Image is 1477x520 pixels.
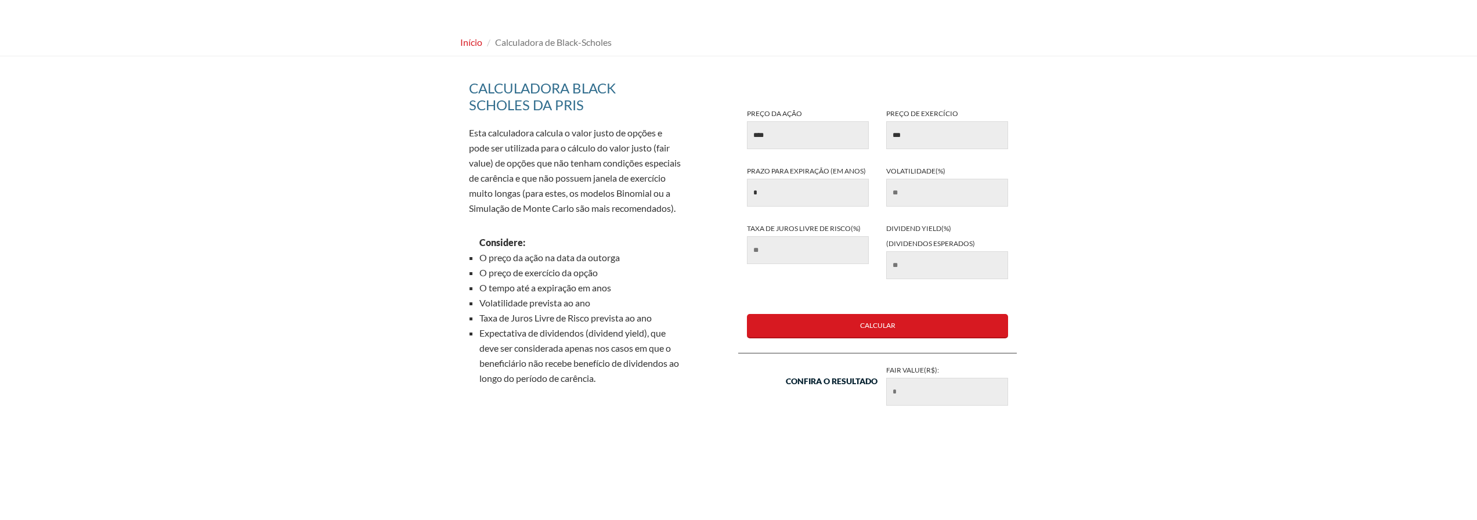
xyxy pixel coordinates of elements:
[886,251,1008,279] input: Dividend yield(%)(dividendos esperados)
[738,221,877,264] label: Taxa de juros livre de risco(%)
[747,236,869,264] input: Taxa de juros livre de risco(%)
[469,80,684,120] h2: Calculadora Black Scholes da pris
[469,125,684,216] p: Esta calculadora calcula o valor justo de opções e pode ser utilizada para o cálculo do valor jus...
[886,378,1008,406] input: Fair Value(R$):
[479,310,684,326] li: Taxa de Juros Livre de Risco prevista ao ano
[877,106,1017,149] label: Preço de exercício
[886,179,1008,207] input: Volatilidade(%)
[747,314,1008,338] button: CALCULAR
[479,237,525,248] strong: Considere:
[460,37,482,48] a: Início
[479,265,684,280] li: O preço de exercício da opção
[886,121,1008,149] input: Preço de exercício
[747,179,869,207] input: Prazo para expiração (em anos)
[738,106,877,149] label: Preço da ação
[479,295,684,310] li: Volatilidade prevista ao ano
[484,35,612,50] li: Calculadora de Black-Scholes
[479,326,684,386] li: Expectativa de dividendos (dividend yield), que deve ser considerada apenas nos casos em que o be...
[877,363,1017,406] label: Fair Value(R$):
[877,164,1017,207] label: Volatilidade(%)
[738,164,877,207] label: Prazo para expiração (em anos)
[747,121,869,149] input: Preço da ação
[877,221,1017,279] label: Dividend yield(%) (dividendos esperados)
[479,280,684,295] li: O tempo até a expiração em anos
[479,250,684,265] li: O preço da ação na data da outorga
[786,374,877,403] h2: CONFIRA O RESULTADO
